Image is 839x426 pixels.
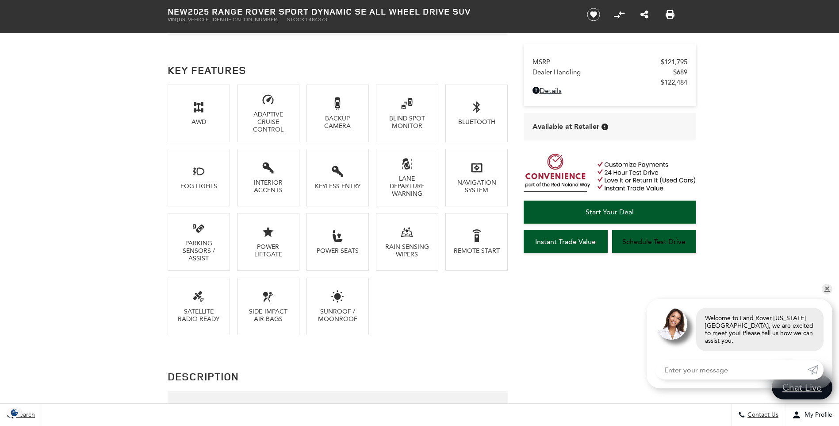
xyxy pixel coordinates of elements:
div: Rain Sensing Wipers [383,243,431,258]
h2: Description [168,368,508,384]
img: Opt-Out Icon [4,408,25,417]
img: Agent profile photo [655,308,687,340]
a: Instant Trade Value [524,230,608,253]
div: Side-Impact Air Bags [244,308,292,323]
span: Dealer Handling [533,68,673,76]
div: Power Seats [314,247,362,255]
span: Start Your Deal [586,208,634,216]
div: AWD [175,118,223,126]
div: Backup Camera [314,115,362,130]
a: MSRP $121,795 [533,58,687,66]
div: Navigation System [452,179,501,194]
div: Fog Lights [175,182,223,190]
div: Parking Sensors / Assist [175,240,223,262]
a: Start Your Deal [524,201,696,224]
h1: 2025 Range Rover Sport Dynamic SE All Wheel Drive SUV [168,7,572,16]
strong: New [168,5,188,17]
div: Keyless Entry [314,182,362,190]
div: Blind Spot Monitor [383,115,431,130]
section: Click to Open Cookie Consent Modal [4,408,25,417]
span: My Profile [801,411,832,419]
a: Dealer Handling $689 [533,68,687,76]
span: VIN: [168,16,177,23]
button: Compare vehicle [613,8,626,21]
span: $122,484 [661,78,687,86]
div: Sunroof / Moonroof [314,308,362,323]
a: Share this New 2025 Range Rover Sport Dynamic SE All Wheel Drive SUV [640,9,648,20]
span: Contact Us [745,411,778,419]
div: Welcome to Land Rover [US_STATE][GEOGRAPHIC_DATA], we are excited to meet you! Please tell us how... [696,308,824,351]
div: Bluetooth [452,118,501,126]
button: Save vehicle [584,8,603,22]
span: MSRP [533,58,661,66]
div: Power Liftgate [244,243,292,258]
div: Remote Start [452,247,501,255]
div: Interior Accents [244,179,292,194]
span: $121,795 [661,58,687,66]
div: Satellite Radio Ready [175,308,223,323]
span: Stock: [287,16,306,23]
input: Enter your message [655,360,808,380]
div: Lane Departure Warning [383,175,431,198]
span: Available at Retailer [533,122,599,132]
h2: Key Features [168,62,508,78]
a: $122,484 [533,78,687,86]
button: Open user profile menu [785,404,839,426]
span: $689 [673,68,687,76]
a: Submit [808,360,824,380]
a: Schedule Test Drive [612,230,696,253]
div: Adaptive Cruise Control [244,111,292,133]
iframe: YouTube video player [524,258,696,397]
span: L484373 [306,16,327,23]
span: Schedule Test Drive [622,237,686,246]
span: [US_VEHICLE_IDENTIFICATION_NUMBER] [177,16,278,23]
div: Vehicle is in stock and ready for immediate delivery. Due to demand, availability is subject to c... [601,124,608,130]
a: Print this New 2025 Range Rover Sport Dynamic SE All Wheel Drive SUV [666,9,674,20]
span: Instant Trade Value [535,237,596,246]
a: Details [533,86,687,95]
